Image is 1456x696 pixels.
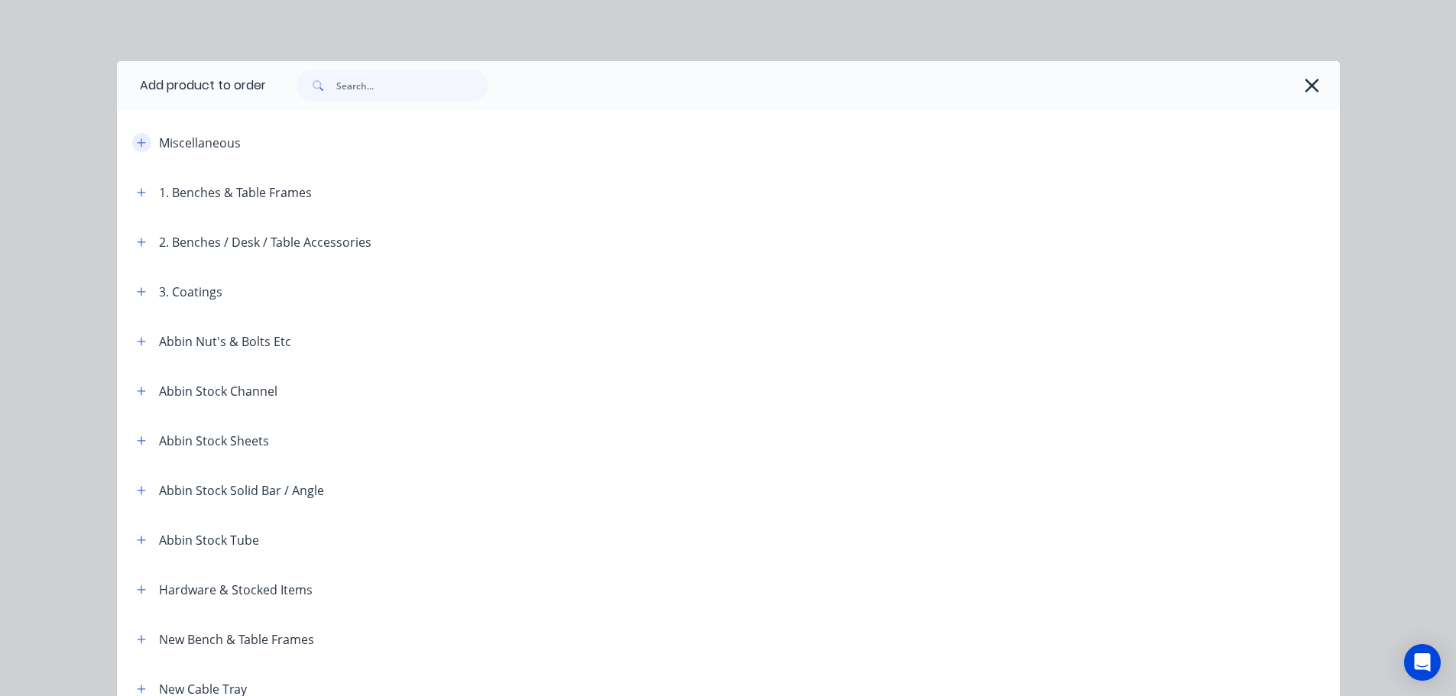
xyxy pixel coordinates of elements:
input: Search... [336,70,488,101]
div: Abbin Nut's & Bolts Etc [159,332,291,351]
div: Miscellaneous [159,134,241,152]
div: 3. Coatings [159,283,222,301]
div: New Bench & Table Frames [159,630,314,649]
div: 1. Benches & Table Frames [159,183,312,202]
div: Hardware & Stocked Items [159,581,313,599]
div: Abbin Stock Channel [159,382,277,400]
div: 2. Benches / Desk / Table Accessories [159,233,371,251]
div: Add product to order [117,61,266,110]
div: Open Intercom Messenger [1404,644,1441,681]
div: Abbin Stock Solid Bar / Angle [159,481,324,500]
div: Abbin Stock Sheets [159,432,269,450]
div: Abbin Stock Tube [159,531,259,549]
